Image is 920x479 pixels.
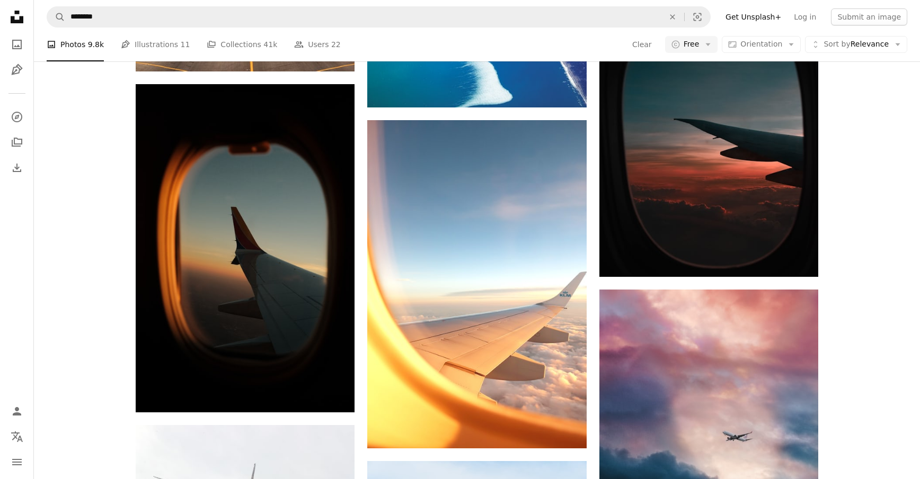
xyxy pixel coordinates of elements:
span: Relevance [824,39,889,50]
button: Free [665,36,718,53]
a: Log in [788,8,822,25]
button: Language [6,426,28,447]
a: Log in / Sign up [6,401,28,422]
span: Sort by [824,40,850,48]
a: Get Unsplash+ [719,8,788,25]
a: Illustrations [6,59,28,80]
button: Sort byRelevance [805,36,907,53]
img: window view of airplane during golden hour [599,3,818,277]
a: Collections 41k [207,28,277,61]
span: 41k [263,39,277,50]
a: Photos [6,34,28,55]
a: Explore [6,106,28,128]
a: window view of airplane during golden hour [599,135,818,144]
button: Visual search [685,7,710,27]
a: Users 22 [294,28,341,61]
a: white plane flying over gray clouds [599,421,818,431]
button: Search Unsplash [47,7,65,27]
a: outside view of airplane flying on air [367,279,586,289]
img: a view of the wing of an airplane through a window [136,84,355,412]
a: Home — Unsplash [6,6,28,30]
button: Clear [632,36,652,53]
a: a view of the wing of an airplane through a window [136,243,355,253]
a: Download History [6,157,28,178]
span: Orientation [740,40,782,48]
a: Illustrations 11 [121,28,190,61]
button: Clear [661,7,684,27]
form: Find visuals sitewide [47,6,711,28]
a: Collections [6,132,28,153]
span: Free [684,39,700,50]
img: outside view of airplane flying on air [367,120,586,448]
button: Menu [6,451,28,473]
span: 11 [181,39,190,50]
span: 22 [331,39,341,50]
button: Submit an image [831,8,907,25]
button: Orientation [722,36,801,53]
